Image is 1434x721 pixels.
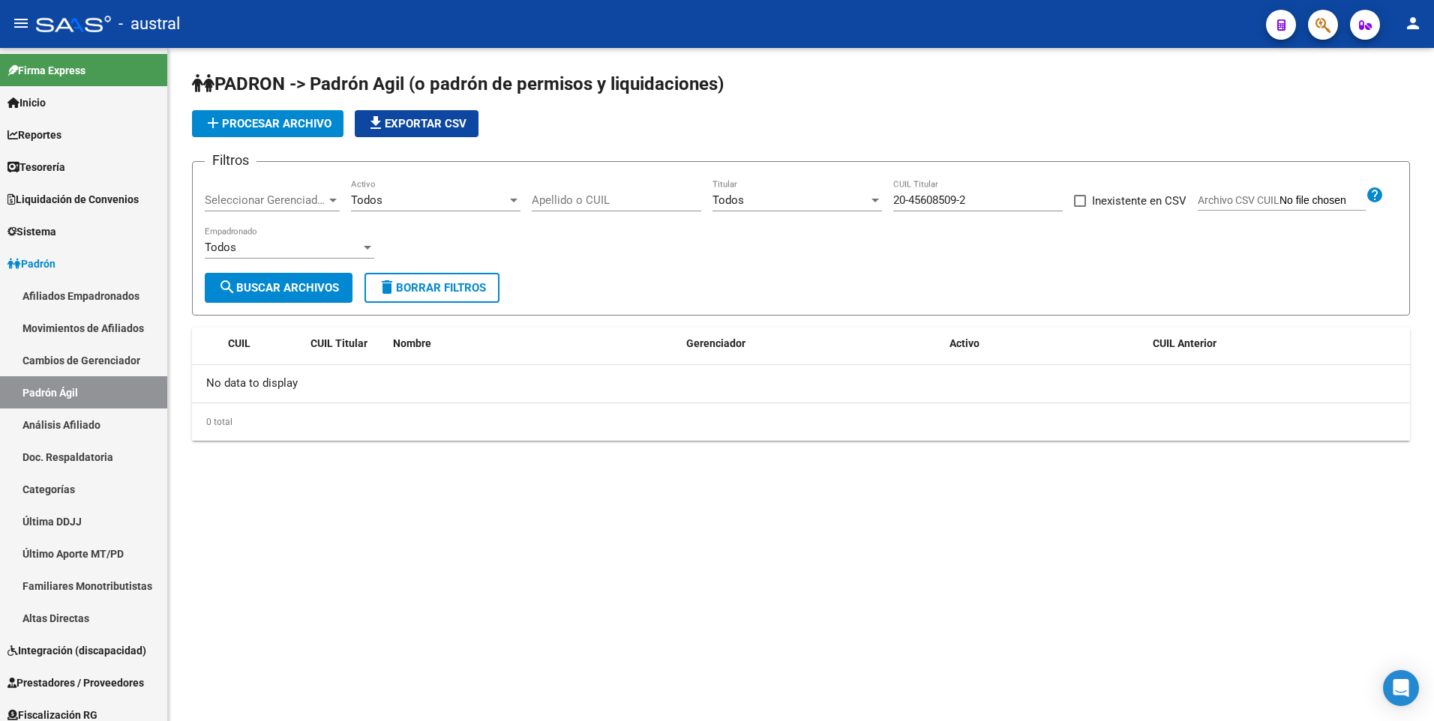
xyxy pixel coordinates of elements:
[712,193,744,207] span: Todos
[205,193,326,207] span: Seleccionar Gerenciador
[7,127,61,143] span: Reportes
[1404,14,1422,32] mat-icon: person
[192,403,1410,441] div: 0 total
[228,337,250,349] span: CUIL
[943,328,1147,360] datatable-header-cell: Activo
[1279,194,1366,208] input: Archivo CSV CUIL
[378,281,486,295] span: Borrar Filtros
[367,117,466,130] span: Exportar CSV
[218,278,236,296] mat-icon: search
[367,114,385,132] mat-icon: file_download
[7,642,146,659] span: Integración (discapacidad)
[1383,670,1419,706] div: Open Intercom Messenger
[192,73,724,94] span: PADRON -> Padrón Agil (o padrón de permisos y liquidaciones)
[304,328,387,360] datatable-header-cell: CUIL Titular
[1147,328,1410,360] datatable-header-cell: CUIL Anterior
[364,273,499,303] button: Borrar Filtros
[1092,192,1186,210] span: Inexistente en CSV
[310,337,367,349] span: CUIL Titular
[387,328,680,360] datatable-header-cell: Nombre
[118,7,180,40] span: - austral
[204,117,331,130] span: Procesar archivo
[393,337,431,349] span: Nombre
[355,110,478,137] button: Exportar CSV
[204,114,222,132] mat-icon: add
[680,328,943,360] datatable-header-cell: Gerenciador
[7,256,55,272] span: Padrón
[205,241,236,254] span: Todos
[7,159,65,175] span: Tesorería
[205,150,256,171] h3: Filtros
[1366,186,1384,204] mat-icon: help
[7,191,139,208] span: Liquidación de Convenios
[7,223,56,240] span: Sistema
[949,337,979,349] span: Activo
[7,94,46,111] span: Inicio
[12,14,30,32] mat-icon: menu
[351,193,382,207] span: Todos
[1198,194,1279,206] span: Archivo CSV CUIL
[218,281,339,295] span: Buscar Archivos
[1153,337,1216,349] span: CUIL Anterior
[7,62,85,79] span: Firma Express
[7,675,144,691] span: Prestadores / Proveedores
[205,273,352,303] button: Buscar Archivos
[192,110,343,137] button: Procesar archivo
[192,365,1410,402] div: No data to display
[686,337,745,349] span: Gerenciador
[222,328,304,360] datatable-header-cell: CUIL
[378,278,396,296] mat-icon: delete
